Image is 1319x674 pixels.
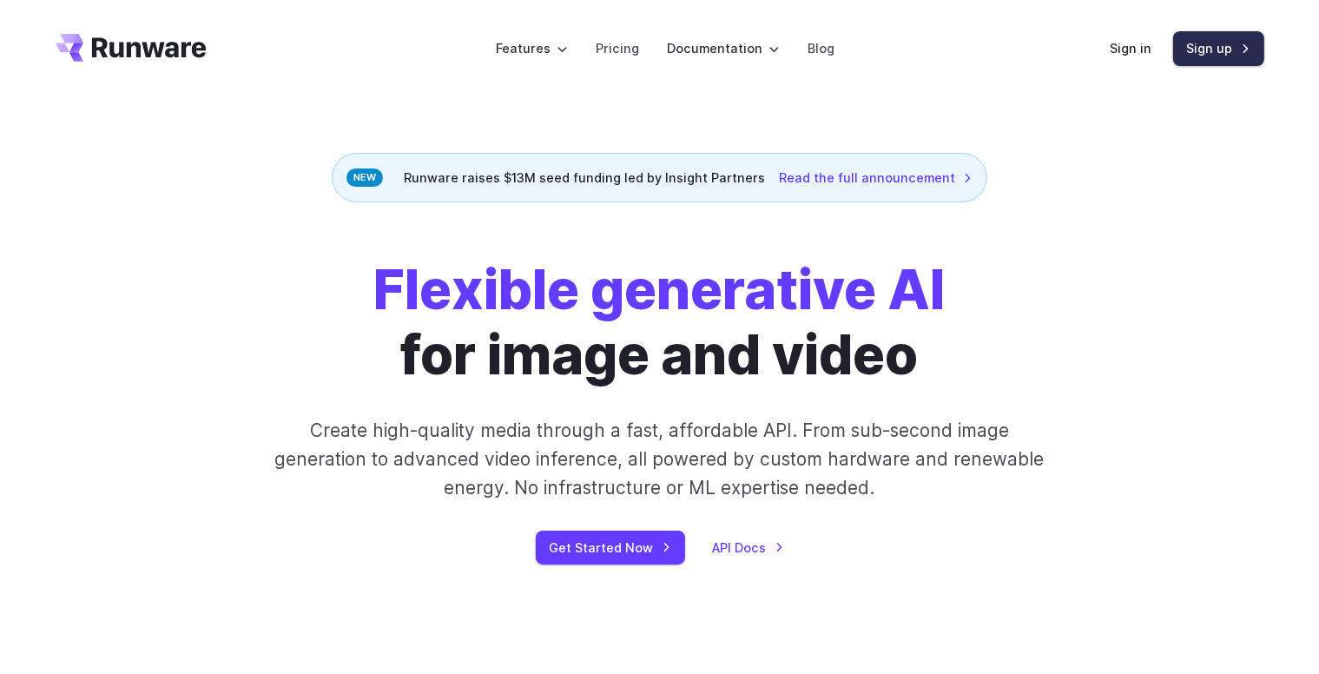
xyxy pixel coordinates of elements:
[536,531,685,565] a: Get Started Now
[596,38,639,58] a: Pricing
[713,538,784,558] a: API Docs
[1173,31,1264,65] a: Sign up
[374,258,946,388] h1: for image and video
[779,168,973,188] a: Read the full announcement
[667,38,780,58] label: Documentation
[808,38,834,58] a: Blog
[496,38,568,58] label: Features
[374,257,946,322] strong: Flexible generative AI
[332,153,987,202] div: Runware raises $13M seed funding led by Insight Partners
[56,34,207,62] a: Go to /
[1111,38,1152,58] a: Sign in
[273,416,1046,503] p: Create high-quality media through a fast, affordable API. From sub-second image generation to adv...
